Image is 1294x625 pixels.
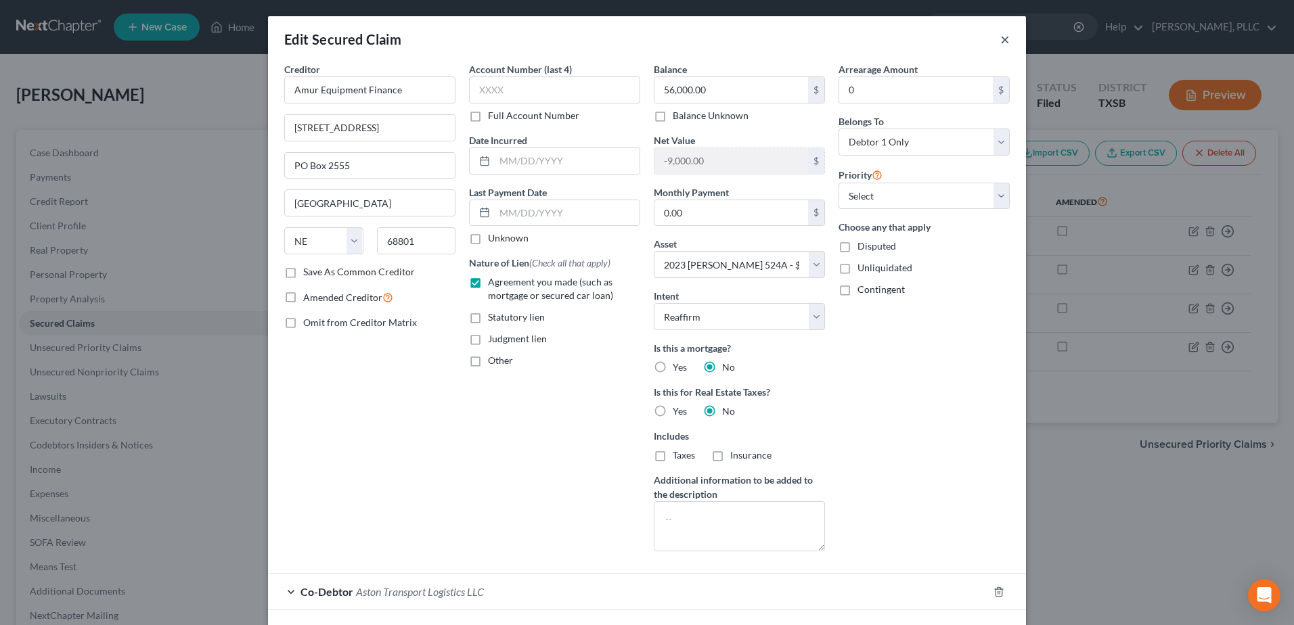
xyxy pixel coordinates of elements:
span: Judgment lien [488,333,547,344]
span: Insurance [730,449,772,461]
span: Aston Transport Logistics LLC [356,585,484,598]
label: Balance [654,62,687,76]
div: $ [808,148,824,174]
span: (Check all that apply) [529,257,610,269]
div: $ [993,77,1009,103]
div: $ [808,200,824,226]
label: Additional information to be added to the description [654,473,825,501]
span: Yes [673,361,687,373]
input: Enter address... [285,115,455,141]
label: Is this a mortgage? [654,341,825,355]
label: Net Value [654,133,695,147]
label: Arrearage Amount [839,62,918,76]
input: XXXX [469,76,640,103]
label: Date Incurred [469,133,527,147]
label: Nature of Lien [469,256,610,270]
button: × [1000,31,1010,47]
span: Disputed [857,240,896,252]
input: 0.00 [654,200,808,226]
span: Asset [654,238,677,250]
span: Co-Debtor [300,585,353,598]
label: Save As Common Creditor [303,265,415,279]
span: Other [488,354,513,366]
label: Is this for Real Estate Taxes? [654,385,825,399]
label: Choose any that apply [839,220,1010,234]
div: Edit Secured Claim [284,30,401,49]
div: $ [808,77,824,103]
input: 0.00 [654,77,808,103]
label: Priority [839,166,883,183]
span: Taxes [673,449,695,461]
input: Enter zip... [377,227,456,254]
label: Intent [654,289,679,303]
div: Open Intercom Messenger [1248,579,1280,611]
input: 0.00 [654,148,808,174]
input: Search creditor by name... [284,76,455,103]
span: Agreement you made (such as mortgage or secured car loan) [488,276,613,301]
input: 0.00 [839,77,993,103]
span: Omit from Creditor Matrix [303,317,417,328]
span: Amended Creditor [303,292,382,303]
input: Apt, Suite, etc... [285,153,455,179]
span: Yes [673,405,687,417]
span: Belongs To [839,116,884,127]
label: Last Payment Date [469,185,547,200]
label: Unknown [488,231,529,245]
input: Enter city... [285,190,455,216]
label: Full Account Number [488,109,579,122]
label: Account Number (last 4) [469,62,572,76]
span: Creditor [284,64,320,75]
label: Balance Unknown [673,109,749,122]
span: No [722,405,735,417]
span: Contingent [857,283,905,295]
span: No [722,361,735,373]
input: MM/DD/YYYY [495,148,640,174]
span: Statutory lien [488,311,545,323]
input: MM/DD/YYYY [495,200,640,226]
label: Monthly Payment [654,185,729,200]
label: Includes [654,429,825,443]
span: Unliquidated [857,262,912,273]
